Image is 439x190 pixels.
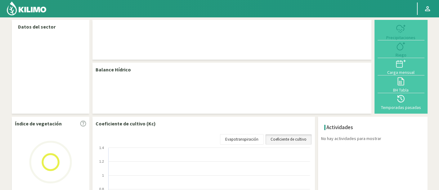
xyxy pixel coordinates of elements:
[102,174,104,177] text: 1
[379,35,423,40] div: Precipitaciones
[378,93,424,111] button: Temporadas pasadas
[379,70,423,75] div: Carga mensual
[99,160,104,163] text: 1.2
[378,23,424,40] button: Precipitaciones
[379,105,423,110] div: Temporadas pasadas
[378,40,424,58] button: Riego
[18,23,83,30] p: Datos del sector
[99,146,104,150] text: 1.4
[378,58,424,75] button: Carga mensual
[15,120,62,127] p: Índice de vegetación
[96,120,156,127] p: Coeficiente de cultivo (Kc)
[220,134,264,145] a: Evapotranspiración
[96,66,131,73] p: Balance Hídrico
[378,75,424,93] button: BH Tabla
[265,134,312,145] a: Coeficiente de cultivo
[379,88,423,92] div: BH Tabla
[326,124,353,130] h4: Actividades
[6,1,47,16] img: Kilimo
[321,135,428,142] p: No hay actividades para mostrar
[379,53,423,57] div: Riego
